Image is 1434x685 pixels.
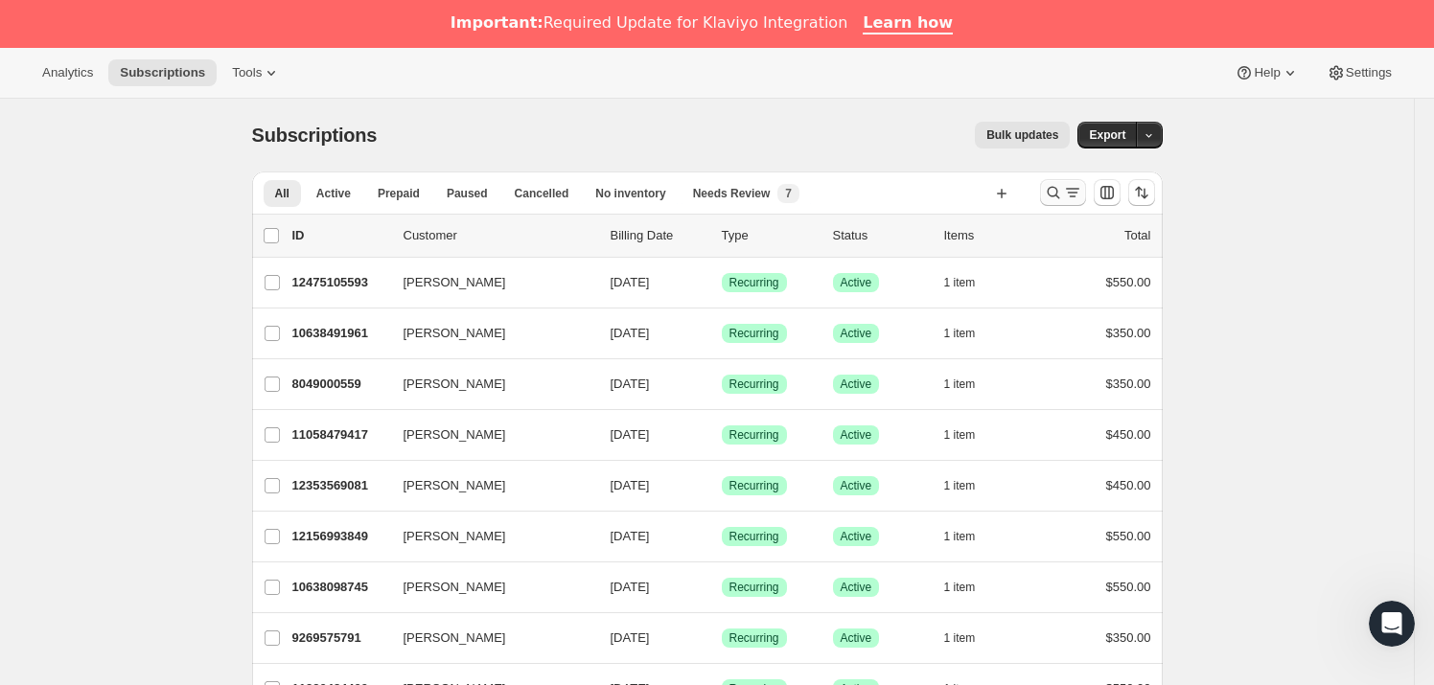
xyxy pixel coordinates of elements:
[316,186,351,201] span: Active
[292,226,1151,245] div: IDCustomerBilling DateTypeStatusItemsTotal
[292,371,1151,398] div: 8049000559[PERSON_NAME][DATE]SuccessRecurringSuccessActive1 item$350.00
[392,623,584,653] button: [PERSON_NAME]
[693,186,771,201] span: Needs Review
[729,630,779,646] span: Recurring
[1106,326,1151,340] span: $350.00
[944,422,997,448] button: 1 item
[975,122,1070,148] button: Bulk updates
[1223,59,1310,86] button: Help
[404,273,506,292] span: [PERSON_NAME]
[292,320,1151,347] div: 10638491961[PERSON_NAME][DATE]SuccessRecurringSuccessActive1 item$350.00
[292,422,1151,448] div: 11058479417[PERSON_NAME][DATE]SuccessRecurringSuccessActive1 item$450.00
[404,527,506,546] span: [PERSON_NAME]
[944,529,976,544] span: 1 item
[292,628,388,648] p: 9269575791
[1040,179,1086,206] button: Search and filter results
[392,470,584,501] button: [PERSON_NAME]
[611,427,650,442] span: [DATE]
[729,326,779,341] span: Recurring
[1369,601,1415,647] iframe: Intercom live chat
[841,478,872,493] span: Active
[404,425,506,445] span: [PERSON_NAME]
[252,125,378,146] span: Subscriptions
[785,186,792,201] span: 7
[451,13,847,33] div: Required Update for Klaviyo Integration
[729,478,779,493] span: Recurring
[378,186,420,201] span: Prepaid
[841,326,872,341] span: Active
[944,226,1040,245] div: Items
[722,226,818,245] div: Type
[292,574,1151,601] div: 10638098745[PERSON_NAME][DATE]SuccessRecurringSuccessActive1 item$550.00
[944,574,997,601] button: 1 item
[220,59,292,86] button: Tools
[944,478,976,493] span: 1 item
[447,186,488,201] span: Paused
[392,521,584,552] button: [PERSON_NAME]
[292,324,388,343] p: 10638491961
[841,580,872,595] span: Active
[944,523,997,550] button: 1 item
[292,476,388,495] p: 12353569081
[611,326,650,340] span: [DATE]
[1315,59,1403,86] button: Settings
[232,65,262,80] span: Tools
[108,59,217,86] button: Subscriptions
[292,578,388,597] p: 10638098745
[1077,122,1137,148] button: Export
[729,529,779,544] span: Recurring
[404,375,506,394] span: [PERSON_NAME]
[292,523,1151,550] div: 12156993849[PERSON_NAME][DATE]SuccessRecurringSuccessActive1 item$550.00
[1346,65,1392,80] span: Settings
[944,326,976,341] span: 1 item
[611,377,650,391] span: [DATE]
[841,427,872,443] span: Active
[392,420,584,450] button: [PERSON_NAME]
[841,529,872,544] span: Active
[392,267,584,298] button: [PERSON_NAME]
[292,226,388,245] p: ID
[1128,179,1155,206] button: Sort the results
[729,580,779,595] span: Recurring
[944,275,976,290] span: 1 item
[944,580,976,595] span: 1 item
[863,13,953,34] a: Learn how
[404,226,595,245] p: Customer
[1106,580,1151,594] span: $550.00
[611,275,650,289] span: [DATE]
[404,628,506,648] span: [PERSON_NAME]
[292,375,388,394] p: 8049000559
[1106,275,1151,289] span: $550.00
[986,127,1058,143] span: Bulk updates
[120,65,205,80] span: Subscriptions
[841,630,872,646] span: Active
[392,572,584,603] button: [PERSON_NAME]
[841,377,872,392] span: Active
[404,324,506,343] span: [PERSON_NAME]
[1094,179,1121,206] button: Customize table column order and visibility
[729,275,779,290] span: Recurring
[944,320,997,347] button: 1 item
[1106,529,1151,543] span: $550.00
[944,630,976,646] span: 1 item
[1106,478,1151,492] span: $450.00
[729,377,779,392] span: Recurring
[292,625,1151,651] div: 9269575791[PERSON_NAME][DATE]SuccessRecurringSuccessActive1 item$350.00
[833,226,929,245] p: Status
[841,275,872,290] span: Active
[292,472,1151,499] div: 12353569081[PERSON_NAME][DATE]SuccessRecurringSuccessActive1 item$450.00
[404,578,506,597] span: [PERSON_NAME]
[944,377,976,392] span: 1 item
[1089,127,1125,143] span: Export
[1254,65,1280,80] span: Help
[404,476,506,495] span: [PERSON_NAME]
[42,65,93,80] span: Analytics
[944,427,976,443] span: 1 item
[292,527,388,546] p: 12156993849
[611,580,650,594] span: [DATE]
[944,625,997,651] button: 1 item
[31,59,104,86] button: Analytics
[611,529,650,543] span: [DATE]
[451,13,544,32] b: Important:
[392,369,584,400] button: [PERSON_NAME]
